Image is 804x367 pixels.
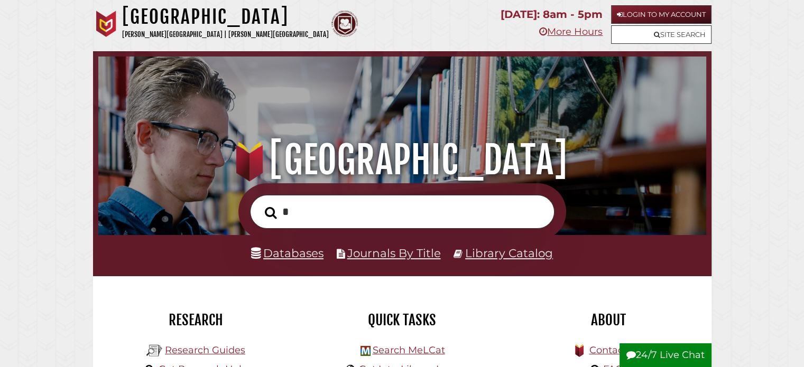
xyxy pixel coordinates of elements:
[513,311,704,329] h2: About
[331,11,358,37] img: Calvin Theological Seminary
[611,5,711,24] a: Login to My Account
[251,246,324,260] a: Databases
[347,246,441,260] a: Journals By Title
[307,311,497,329] h2: Quick Tasks
[465,246,553,260] a: Library Catalog
[122,5,329,29] h1: [GEOGRAPHIC_DATA]
[372,344,445,356] a: Search MeLCat
[165,344,245,356] a: Research Guides
[501,5,603,24] p: [DATE]: 8am - 5pm
[110,137,694,183] h1: [GEOGRAPHIC_DATA]
[611,25,711,44] a: Site Search
[101,311,291,329] h2: Research
[146,343,162,359] img: Hekman Library Logo
[265,206,277,219] i: Search
[260,203,282,222] button: Search
[539,26,603,37] a: More Hours
[361,346,371,356] img: Hekman Library Logo
[589,344,641,356] a: Contact Us
[93,11,119,37] img: Calvin University
[122,29,329,41] p: [PERSON_NAME][GEOGRAPHIC_DATA] | [PERSON_NAME][GEOGRAPHIC_DATA]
